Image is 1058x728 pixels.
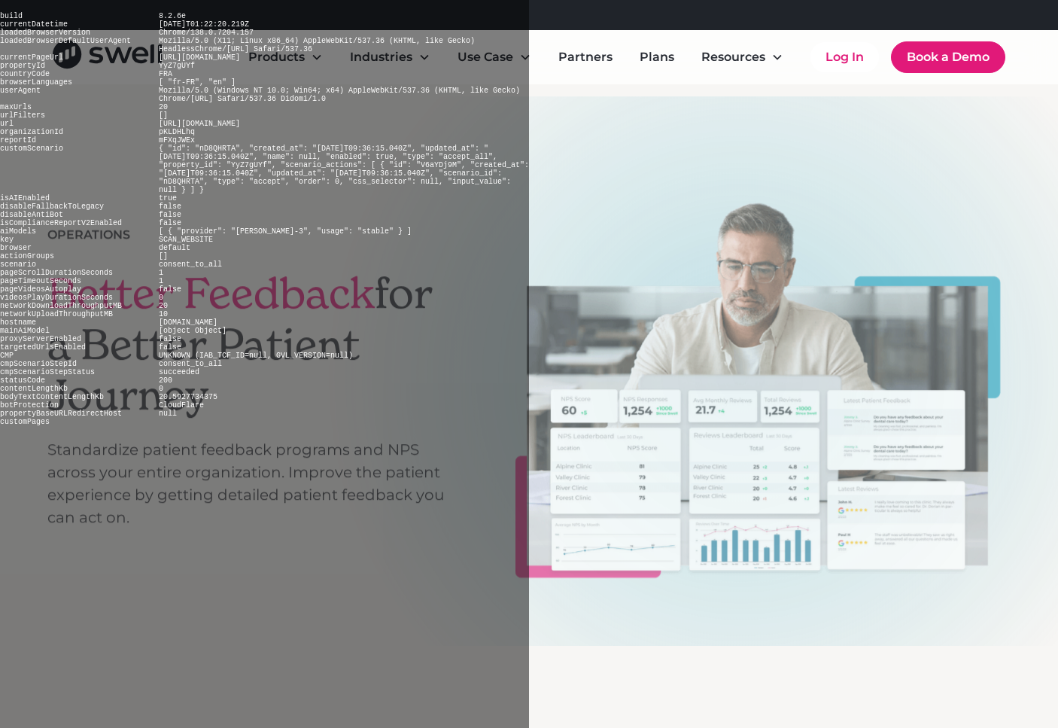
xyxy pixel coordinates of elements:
pre: false [159,343,181,352]
img: A man looking at his laptop that shows performance metrics of all the reviews that have been left... [515,201,1001,578]
a: Book a Demo [891,41,1005,73]
pre: 20.5927734375 [159,393,217,401]
pre: pKLDHLhq [159,128,195,136]
pre: [DATE]T01:22:20.219Z [159,20,249,29]
pre: mFXqJWEx [159,136,195,145]
pre: false [159,335,181,343]
a: Plans [628,42,686,72]
div: Resources [701,48,765,66]
a: Partners [546,42,625,72]
pre: null [159,410,177,418]
pre: 0 [159,294,163,302]
pre: false [159,203,181,211]
pre: Mozilla/5.0 (X11; Linux x86_64) AppleWebKit/537.36 (KHTML, like Gecko) HeadlessChrome/[URL] Safar... [159,37,475,53]
pre: 20 [159,103,168,111]
pre: 0 [159,385,163,393]
pre: true [159,194,177,203]
pre: [URL][DOMAIN_NAME] [159,53,240,62]
pre: consent_to_all [159,360,222,368]
pre: 1 [159,277,163,285]
pre: [URL][DOMAIN_NAME] [159,120,240,128]
div: Resources [689,42,795,72]
pre: false [159,219,181,227]
pre: 1 [159,269,163,277]
pre: CloudFlare [159,401,204,410]
pre: [] [159,252,168,260]
pre: [object Object] [159,327,226,335]
pre: [DOMAIN_NAME] [159,318,217,327]
pre: false [159,211,181,219]
pre: [] [159,111,168,120]
pre: consent_to_all [159,260,222,269]
a: Log In [810,42,879,72]
pre: SCAN_WEBSITE [159,236,213,244]
pre: 200 [159,376,172,385]
pre: YyZ7gUYf [159,62,195,70]
pre: UNKNOWN (IAB_TCF_ID=null, GVL_VERSION=null) [159,352,353,360]
pre: [ "fr-FR", "en" ] [159,78,236,87]
pre: FRA [159,70,172,78]
pre: Mozilla/5.0 (Windows NT 10.0; Win64; x64) AppleWebKit/537.36 (KHTML, like Gecko) Chrome/[URL] Saf... [159,87,520,103]
pre: 20 [159,302,168,310]
pre: [ { "provider": "[PERSON_NAME]-3", "usage": "stable" } ] [159,227,412,236]
pre: { "id": "nD8QHRTA", "created_at": "[DATE]T09:36:15.040Z", "updated_at": "[DATE]T09:36:15.040Z", "... [159,145,529,194]
pre: default [159,244,190,252]
pre: 8.2.6e [159,12,186,20]
pre: false [159,285,181,294]
pre: 10 [159,310,168,318]
pre: Chrome/138.0.7204.157 [159,29,254,37]
pre: succeeded [159,368,199,376]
